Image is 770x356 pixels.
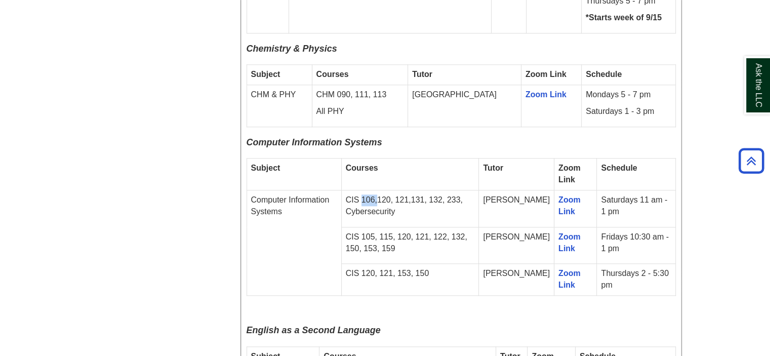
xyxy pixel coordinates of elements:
[341,264,479,296] td: CIS 120, 121, 153, 150
[558,232,581,253] a: Zoom Link
[558,195,581,216] a: Zoom Link
[316,106,404,117] p: All PHY
[479,227,554,264] td: [PERSON_NAME]
[408,85,521,127] td: [GEOGRAPHIC_DATA]
[247,325,381,335] span: English as a Second Language
[251,164,280,172] strong: Subject
[735,154,767,168] a: Back to Top
[586,89,671,101] p: Mondays 5 - 7 pm
[558,269,581,289] a: Zoom Link
[247,137,382,147] span: Computer Information Systems
[601,164,637,172] strong: Schedule
[316,70,349,78] strong: Courses
[346,231,475,255] p: CIS 105, 115, 120, 121, 122, 132, 150, 153, 159
[479,190,554,227] td: [PERSON_NAME]
[346,164,378,172] strong: Courses
[597,190,675,227] td: Saturdays 11 am - 1 pm
[558,164,581,184] strong: Zoom Link
[525,70,566,78] strong: Zoom Link
[251,70,280,78] strong: Subject
[586,70,622,78] strong: Schedule
[247,85,312,127] td: CHM & PHY
[412,70,432,78] strong: Tutor
[597,227,675,264] td: Fridays 10:30 am - 1 pm
[525,90,566,99] a: Zoom Link
[597,264,675,296] td: Thursdays 2 - 5:30 pm
[247,44,337,54] span: Chemistry & Physics
[586,13,662,22] strong: *Starts week of 9/15
[479,264,554,296] td: [PERSON_NAME]
[247,190,341,296] td: Computer Information Systems
[483,164,503,172] strong: Tutor
[316,89,404,101] p: CHM 090, 111, 113
[586,106,671,117] p: Saturdays 1 - 3 pm
[346,194,475,218] p: CIS 106,120, 121,131, 132, 233, Cybersecurity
